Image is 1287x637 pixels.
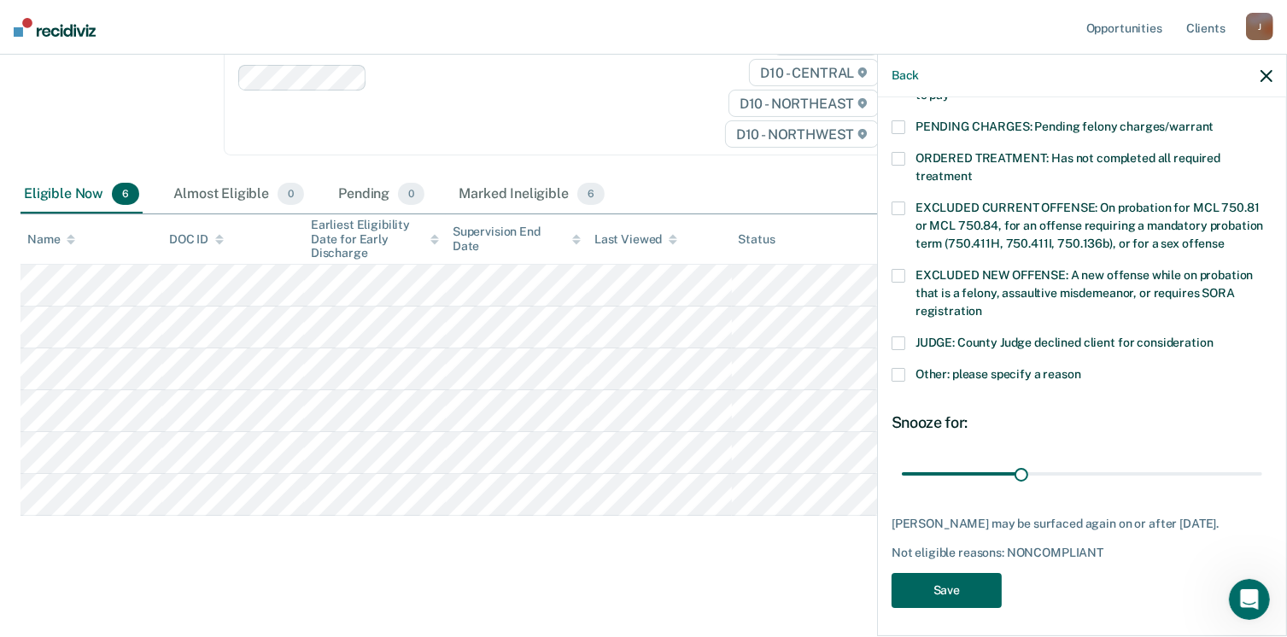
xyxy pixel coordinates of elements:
[728,90,879,117] span: D10 - NORTHEAST
[577,183,605,205] span: 6
[170,176,307,213] div: Almost Eligible
[398,183,424,205] span: 0
[453,225,581,254] div: Supervision End Date
[455,176,608,213] div: Marked Ineligible
[892,573,1002,608] button: Save
[14,18,96,37] img: Recidiviz
[892,546,1272,560] div: Not eligible reasons: NONCOMPLIANT
[892,68,919,83] button: Back
[335,176,428,213] div: Pending
[749,59,879,86] span: D10 - CENTRAL
[27,232,75,247] div: Name
[892,413,1272,432] div: Snooze for:
[916,367,1081,381] span: Other: please specify a reason
[916,201,1263,250] span: EXCLUDED CURRENT OFFENSE: On probation for MCL 750.81 or MCL 750.84, for an offense requiring a m...
[916,120,1214,133] span: PENDING CHARGES: Pending felony charges/warrant
[739,232,775,247] div: Status
[1229,579,1270,620] iframe: Intercom live chat
[169,232,224,247] div: DOC ID
[892,517,1272,531] div: [PERSON_NAME] may be surfaced again on or after [DATE].
[1246,13,1273,40] div: J
[278,183,304,205] span: 0
[311,218,439,260] div: Earliest Eligibility Date for Early Discharge
[725,120,879,148] span: D10 - NORTHWEST
[916,268,1253,318] span: EXCLUDED NEW OFFENSE: A new offense while on probation that is a felony, assaultive misdemeanor, ...
[916,336,1214,349] span: JUDGE: County Judge declined client for consideration
[594,232,677,247] div: Last Viewed
[112,183,139,205] span: 6
[20,176,143,213] div: Eligible Now
[916,151,1220,183] span: ORDERED TREATMENT: Has not completed all required treatment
